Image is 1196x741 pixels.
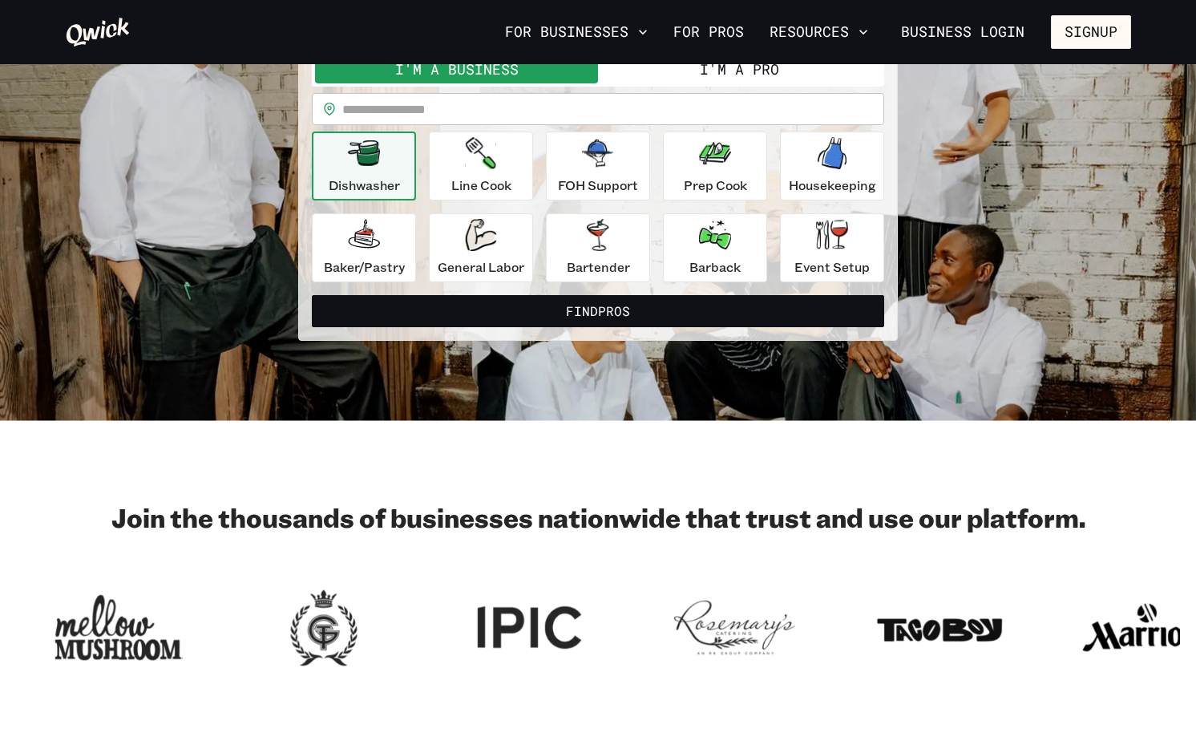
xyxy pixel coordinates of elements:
[429,213,533,282] button: General Labor
[780,213,884,282] button: Event Setup
[1051,15,1131,49] button: Signup
[451,176,511,195] p: Line Cook
[663,132,767,200] button: Prep Cook
[763,18,875,46] button: Resources
[684,176,747,195] p: Prep Cook
[887,15,1038,49] a: Business Login
[329,176,400,195] p: Dishwasher
[670,585,798,671] img: Logo for Rosemary's Catering
[789,176,876,195] p: Housekeeping
[558,176,638,195] p: FOH Support
[429,132,533,200] button: Line Cook
[465,585,593,671] img: Logo for IPIC
[689,257,741,277] p: Barback
[663,213,767,282] button: Barback
[499,18,654,46] button: For Businesses
[667,18,750,46] a: For Pros
[315,55,598,83] button: I'm a Business
[598,55,881,83] button: I'm a Pro
[546,213,650,282] button: Bartender
[312,295,884,327] button: FindPros
[55,585,183,671] img: Logo for Mellow Mushroom
[324,257,405,277] p: Baker/Pastry
[567,257,630,277] p: Bartender
[438,257,524,277] p: General Labor
[260,585,388,671] img: Logo for Georgian Terrace
[546,132,650,200] button: FOH Support
[312,213,416,282] button: Baker/Pastry
[794,257,870,277] p: Event Setup
[875,585,1004,671] img: Logo for Taco Boy
[65,501,1131,533] h2: Join the thousands of businesses nationwide that trust and use our platform.
[312,132,416,200] button: Dishwasher
[780,132,884,200] button: Housekeeping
